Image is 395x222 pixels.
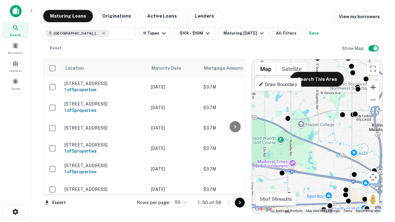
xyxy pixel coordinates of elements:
p: [STREET_ADDRESS] [64,101,145,107]
a: Search [2,22,29,39]
button: Toggle fullscreen view [367,63,379,75]
iframe: Chat Widget [364,153,395,183]
p: 1–50 of 56 [198,199,221,206]
p: [STREET_ADDRESS] [64,125,145,131]
span: Contacts [9,68,22,73]
img: capitalize-icon.png [10,5,22,17]
p: Rows per page: [137,199,170,206]
p: $3.7M [203,186,265,193]
button: $10k - $10M [173,27,216,39]
button: Active Loans [140,10,184,22]
span: Map data ©2025 Google [306,209,340,212]
p: [DATE] [151,104,197,111]
p: $3.7M [203,104,265,111]
p: $3.7M [203,125,265,131]
a: Contacts [2,58,29,74]
p: $3.7M [203,166,265,172]
p: [DATE] [151,166,197,172]
p: 56 of 56 results [260,195,292,203]
p: [STREET_ADDRESS] [64,187,145,192]
span: Borrowers [8,50,23,55]
span: Location [65,64,84,72]
th: Mortgage Amount [200,60,268,77]
p: [STREET_ADDRESS] [64,163,145,168]
p: $3.7M [203,145,265,152]
h6: 1 of 5 properties [64,148,145,154]
button: Show satellite imagery [276,63,307,75]
button: All Filters [271,27,301,39]
button: Drag Pegman onto the map to open Street View [367,193,379,206]
a: View my borrowers [334,11,383,22]
h6: Show Map [342,45,365,52]
button: Keyboard shortcuts [276,209,302,213]
h6: 1 of 5 properties [64,168,145,175]
button: Go to next page [235,198,245,208]
p: [DATE] [151,84,197,90]
a: Report a map error [356,209,380,212]
button: Lenders [186,10,223,22]
button: Reset [46,42,65,54]
p: [STREET_ADDRESS] [64,142,145,148]
div: Maturing [DATE] [223,30,265,37]
th: Maturity Date [148,60,200,77]
div: 50 [173,198,188,207]
a: Saved [2,76,29,92]
span: [GEOGRAPHIC_DATA], [GEOGRAPHIC_DATA] [54,31,100,36]
button: Export [43,198,67,207]
th: Location [61,60,148,77]
span: Mortgage Amount [204,64,251,72]
h6: 1 of 5 properties [64,86,145,93]
span: Saved [11,86,20,91]
p: $3.7M [203,84,265,90]
button: Zoom out [367,94,379,106]
span: Maturity Date [152,64,189,72]
button: Maturing [DATE] [218,27,268,39]
h6: 1 of 5 properties [64,107,145,114]
button: Show street map [255,63,276,75]
p: [STREET_ADDRESS] [64,81,145,86]
p: [DATE] [151,186,197,193]
button: Search This Area [291,72,344,87]
button: Save your search to get updates of matches that match your search criteria. [304,27,324,39]
button: Maturing Loans [43,10,93,22]
button: 11 Types [138,27,170,39]
p: [DATE] [151,145,197,152]
a: Terms (opens in new tab) [343,209,352,212]
a: Borrowers [2,40,29,56]
p: Draw Boundary [259,81,297,88]
img: Google [253,205,274,213]
button: Zoom in [367,81,379,93]
span: Search [10,32,21,37]
p: [DATE] [151,125,197,131]
button: Originations [95,10,138,22]
div: 0 0 [252,60,382,213]
a: Open this area in Google Maps (opens a new window) [253,205,274,213]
